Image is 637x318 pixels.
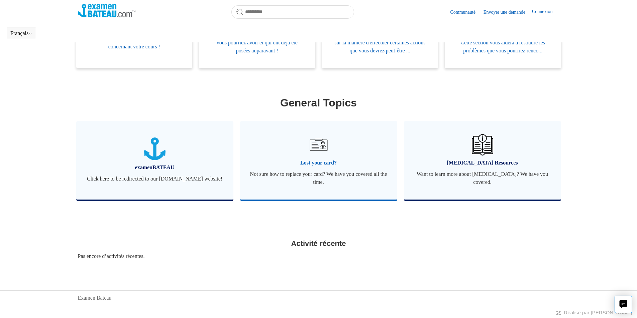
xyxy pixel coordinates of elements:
[86,35,183,51] span: Cette section couvre les questions générales concernant votre cours !
[532,8,559,16] a: Connexion
[404,121,561,200] a: [MEDICAL_DATA] Resources Want to learn more about [MEDICAL_DATA]? We have you covered.
[209,31,305,55] span: Cette section répondra aux questions que vous pourriez avoir et qui ont déjà été posées auparavant !
[564,310,632,315] a: Réalisé par [PERSON_NAME]
[78,238,559,249] h2: Activité récente
[455,31,551,55] span: Vous rencontrez des problèmes techniques ? Cette section vous aidera à résoudre les problèmes que...
[78,294,112,302] a: Examen Bateau
[78,95,559,111] h1: General Topics
[240,121,397,200] a: Lost your card? Not sure how to replace your card? We have you covered all the time.
[76,121,233,200] a: examenBATEAU Click here to be redirected to our [DOMAIN_NAME] website!
[414,159,551,167] span: [MEDICAL_DATA] Resources
[250,170,387,186] span: Not sure how to replace your card? We have you covered all the time.
[231,5,354,19] input: Rechercher
[332,31,428,55] span: Vous trouverez ici des guides étape par étape sur la manière d'effectuer certaines actions que vo...
[250,159,387,167] span: Lost your card?
[86,175,223,183] span: Click here to be redirected to our [DOMAIN_NAME] website!
[450,9,482,16] a: Communauté
[78,252,559,260] div: Pas encore d’activités récentes.
[10,30,32,36] button: Français
[615,296,632,313] button: Live chat
[307,133,330,156] img: 01JRG6G4NA4NJ1BVG8MJM761YH
[414,170,551,186] span: Want to learn more about [MEDICAL_DATA]? We have you covered.
[472,134,493,155] img: 01JHREV2E6NG3DHE8VTG8QH796
[484,9,532,16] a: Envoyer une demande
[144,137,166,161] img: 01JTNN85WSQ5FQ6HNXPDSZ7SRA
[86,164,223,172] span: examenBATEAU
[78,4,136,17] img: Page d’accueil du Centre d’aide Examen Bateau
